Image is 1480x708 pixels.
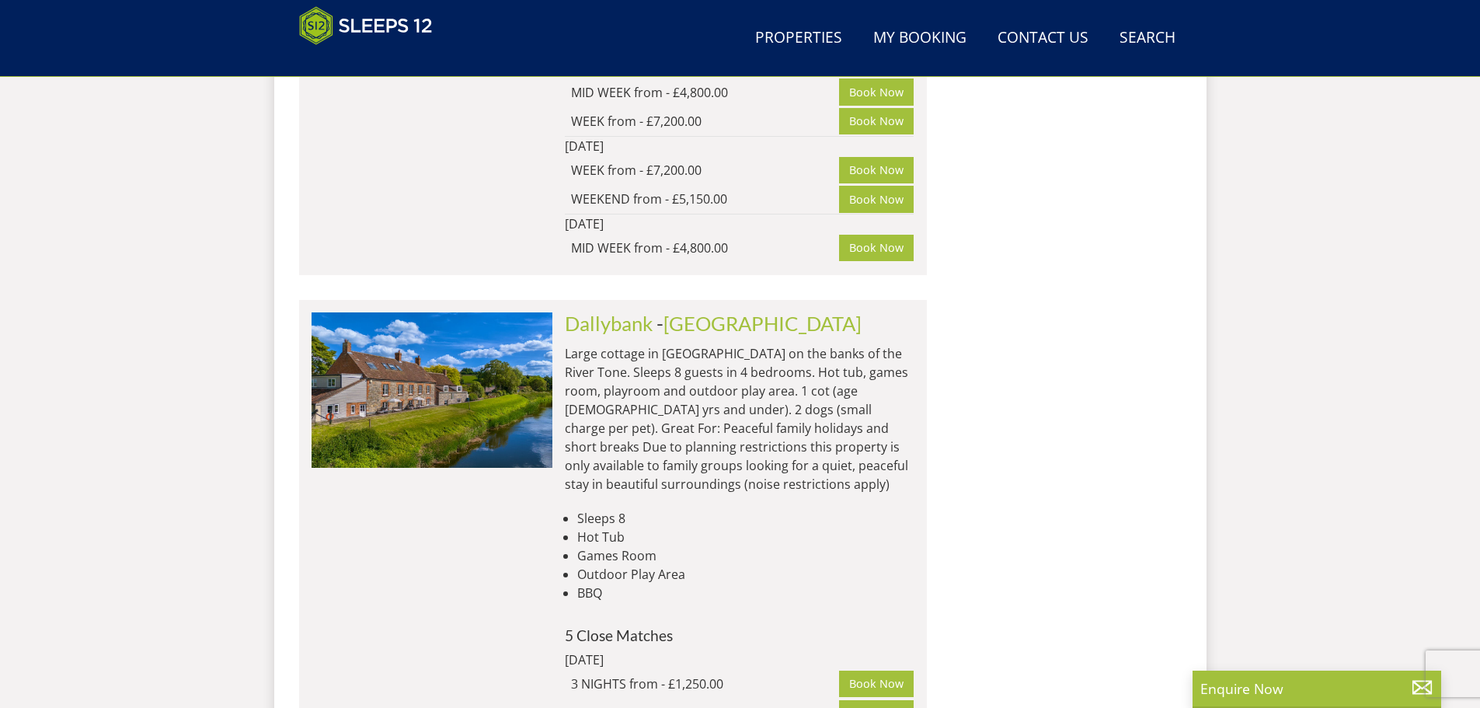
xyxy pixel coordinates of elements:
[565,137,775,155] div: [DATE]
[312,312,552,468] img: riverside-somerset-holiday-accommodation-home-sleeps-8.original.jpg
[571,161,840,180] div: WEEK from - £7,200.00
[839,186,914,212] a: Book Now
[291,54,454,68] iframe: Customer reviews powered by Trustpilot
[565,650,775,669] div: [DATE]
[839,157,914,183] a: Book Now
[565,627,914,643] h4: 5 Close Matches
[577,528,914,546] li: Hot Tub
[839,108,914,134] a: Book Now
[571,112,840,131] div: WEEK from - £7,200.00
[749,21,848,56] a: Properties
[565,214,775,233] div: [DATE]
[839,671,914,697] a: Book Now
[867,21,973,56] a: My Booking
[565,312,653,335] a: Dallybank
[839,235,914,261] a: Book Now
[299,6,433,45] img: Sleeps 12
[565,344,914,494] p: Large cottage in [GEOGRAPHIC_DATA] on the banks of the River Tone. Sleeps 8 guests in 4 bedrooms....
[577,584,914,602] li: BBQ
[1113,21,1182,56] a: Search
[1200,678,1433,699] p: Enquire Now
[839,78,914,105] a: Book Now
[571,239,840,257] div: MID WEEK from - £4,800.00
[656,312,862,335] span: -
[571,675,840,693] div: 3 NIGHTS from - £1,250.00
[991,21,1095,56] a: Contact Us
[571,190,840,208] div: WEEKEND from - £5,150.00
[571,83,840,102] div: MID WEEK from - £4,800.00
[663,312,862,335] a: [GEOGRAPHIC_DATA]
[577,565,914,584] li: Outdoor Play Area
[577,509,914,528] li: Sleeps 8
[577,546,914,565] li: Games Room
